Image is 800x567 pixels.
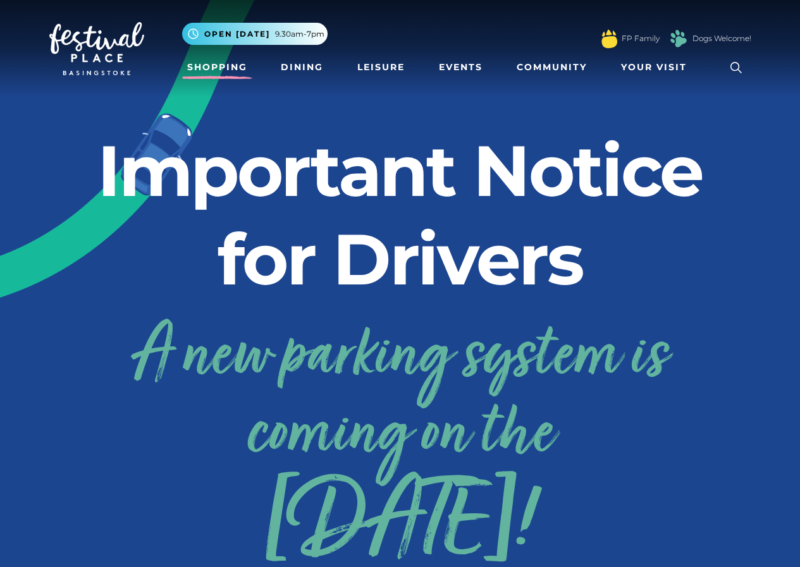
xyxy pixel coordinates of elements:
[182,23,328,45] button: Open [DATE] 9.30am-7pm
[49,22,144,75] img: Festival Place Logo
[621,61,687,74] span: Your Visit
[182,56,252,79] a: Shopping
[49,491,751,561] span: [DATE]!
[276,56,328,79] a: Dining
[275,28,324,40] span: 9.30am-7pm
[352,56,410,79] a: Leisure
[512,56,592,79] a: Community
[49,308,751,561] a: A new parking system is coming on the[DATE]!
[49,126,751,303] h2: Important Notice for Drivers
[622,33,660,44] a: FP Family
[692,33,751,44] a: Dogs Welcome!
[204,28,270,40] span: Open [DATE]
[616,56,698,79] a: Your Visit
[434,56,488,79] a: Events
